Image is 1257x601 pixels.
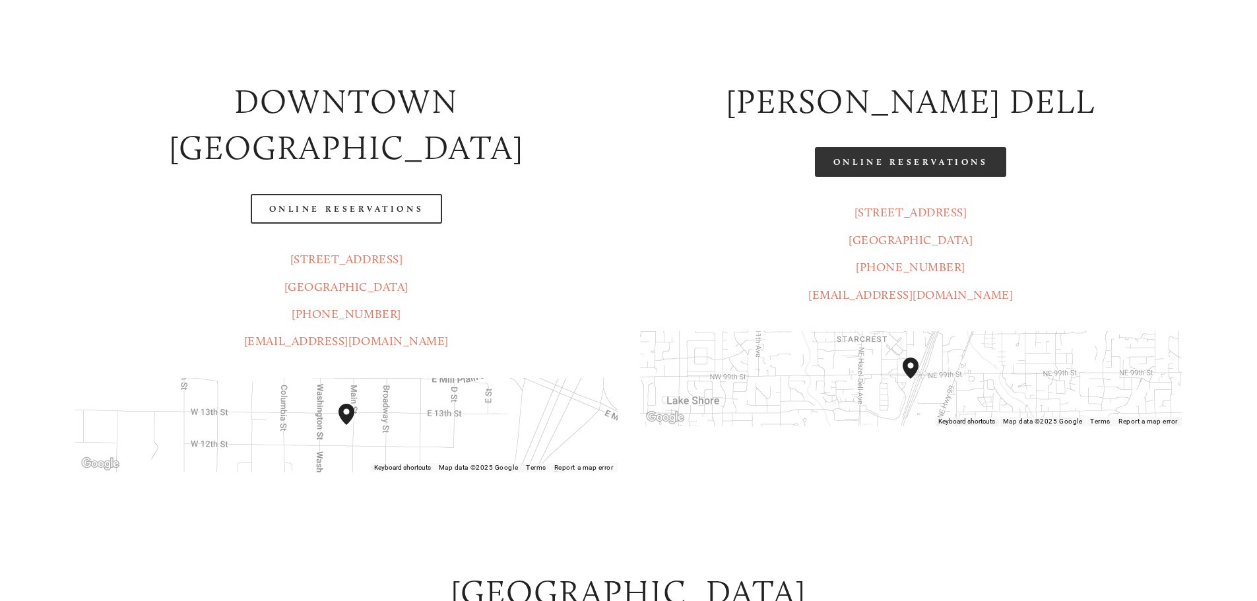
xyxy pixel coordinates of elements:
a: Terms [1090,418,1111,425]
a: [STREET_ADDRESS] [854,205,967,220]
span: Map data ©2025 Google [1003,418,1082,425]
div: Amaro's Table 816 Northeast 98th Circle Vancouver, WA, 98665, United States [903,358,934,400]
a: [EMAIL_ADDRESS][DOMAIN_NAME] [808,288,1013,302]
a: [EMAIL_ADDRESS][DOMAIN_NAME] [244,334,449,348]
img: Google [79,455,122,472]
a: Online Reservations [815,147,1006,177]
a: [STREET_ADDRESS] [290,252,403,267]
a: Report a map error [554,464,614,471]
div: Amaro's Table 1220 Main Street vancouver, United States [338,404,370,446]
button: Keyboard shortcuts [374,463,431,472]
a: [PHONE_NUMBER] [292,307,401,321]
a: Terms [526,464,546,471]
a: Open this area in Google Maps (opens a new window) [643,409,687,426]
a: Report a map error [1118,418,1178,425]
a: [GEOGRAPHIC_DATA] [284,280,408,294]
button: Keyboard shortcuts [938,417,995,426]
a: Open this area in Google Maps (opens a new window) [79,455,122,472]
span: Map data ©2025 Google [439,464,518,471]
img: Google [643,409,687,426]
a: Online Reservations [251,194,442,224]
h2: Downtown [GEOGRAPHIC_DATA] [75,79,617,172]
a: [GEOGRAPHIC_DATA] [849,233,973,247]
a: [PHONE_NUMBER] [856,260,965,274]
